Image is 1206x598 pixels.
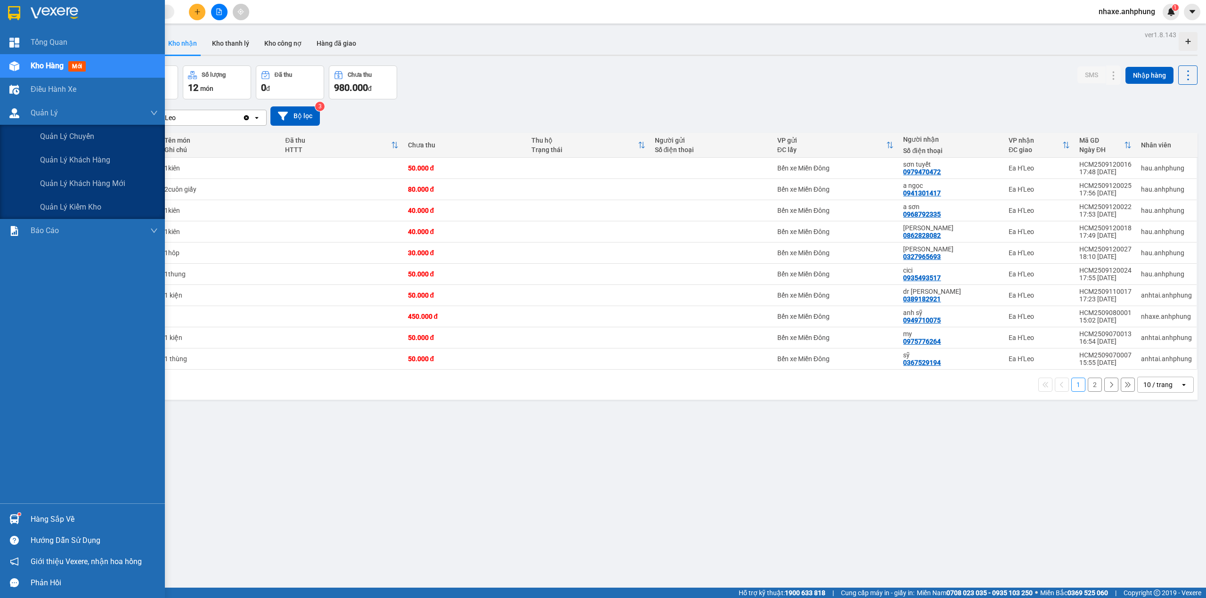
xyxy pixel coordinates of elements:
div: Bến xe Miền Đông [777,355,894,363]
span: Hỗ trợ kỹ thuật: [739,588,825,598]
span: down [150,227,158,234]
div: Bến xe Miền Đông [777,313,894,320]
span: Quản lý chuyến [40,130,94,142]
div: Số lượng [202,72,226,78]
span: copyright [1154,590,1160,596]
span: Quản lý khách hàng mới [40,178,125,189]
div: 0862828082 [903,232,941,239]
div: ĐC giao [1009,146,1062,154]
div: Ea H'Leo [1009,249,1070,257]
div: Đã thu [275,72,292,78]
span: question-circle [10,536,19,545]
div: 1 kiện [164,334,276,341]
div: VP gửi [777,137,887,144]
div: Ea H'Leo [1009,228,1070,235]
button: Bộ lọc [270,106,320,126]
span: down [150,109,158,117]
div: cici [903,267,999,274]
th: Toggle SortBy [527,133,650,158]
button: file-add [211,4,228,20]
div: 40.000 đ [408,228,522,235]
div: HCM2509120022 [1079,203,1132,210]
div: 1kiên [164,228,276,235]
div: 17:49 [DATE] [1079,232,1132,239]
span: Tổng Quan [31,36,67,48]
div: 0389182921 [903,295,941,303]
span: mới [68,61,86,72]
div: 0975776264 [903,338,941,345]
span: 12 [188,82,198,93]
div: VP nhận [1009,137,1062,144]
div: Hướng dẫn sử dụng [31,533,158,548]
div: 1hôp [164,249,276,257]
div: 15:55 [DATE] [1079,359,1132,366]
img: warehouse-icon [9,514,19,524]
span: Báo cáo [31,225,59,236]
div: anhtai.anhphung [1141,334,1192,341]
div: hau.anhphung [1141,186,1192,193]
div: Chưa thu [408,141,522,149]
div: Ea H'Leo [1009,334,1070,341]
span: plus [194,8,201,15]
div: Bến xe Miền Đông [777,207,894,214]
div: Bến xe Miền Đông [777,249,894,257]
button: Hàng đã giao [309,32,364,55]
span: | [1115,588,1116,598]
div: Ea H'Leo [1009,355,1070,363]
div: Bến xe Miền Đông [777,291,894,299]
div: 17:48 [DATE] [1079,168,1132,176]
div: Người nhận [903,136,999,143]
div: 17:55 [DATE] [1079,274,1132,282]
strong: 0708 023 035 - 0935 103 250 [946,589,1033,597]
div: 0935493517 [903,274,941,282]
div: anhtai.anhphung [1141,355,1192,363]
span: Quản Lý [31,107,58,119]
button: aim [233,4,249,20]
div: Bến xe Miền Đông [777,334,894,341]
div: 80.000 đ [408,186,522,193]
span: 980.000 [334,82,368,93]
div: ver 1.8.143 [1145,30,1176,40]
div: my [903,330,999,338]
sup: 1 [1172,4,1179,11]
div: Ea H'Leo [1009,186,1070,193]
img: warehouse-icon [9,61,19,71]
div: Bến xe Miền Đông [777,228,894,235]
div: Bến xe Miền Đông [777,270,894,278]
div: Số điện thoại [655,146,768,154]
img: warehouse-icon [9,108,19,118]
span: Miền Bắc [1040,588,1108,598]
div: HCM2509120027 [1079,245,1132,253]
img: dashboard-icon [9,38,19,48]
span: Giới thiệu Vexere, nhận hoa hồng [31,556,142,567]
span: 0 [261,82,266,93]
th: Toggle SortBy [1004,133,1075,158]
div: 0327965693 [903,253,941,260]
span: ⚪️ [1035,591,1038,595]
span: Miền Nam [917,588,1033,598]
span: Kho hàng [31,61,64,70]
strong: 0369 525 060 [1067,589,1108,597]
div: hau.anhphung [1141,270,1192,278]
div: Bến xe Miền Đông [777,164,894,172]
div: 50.000 đ [408,334,522,341]
div: Thu hộ [531,137,638,144]
span: | [832,588,834,598]
div: 16:54 [DATE] [1079,338,1132,345]
div: 30.000 đ [408,249,522,257]
div: nhaxe.anhphung [1141,313,1192,320]
div: HCM2509120016 [1079,161,1132,168]
div: a ngọc [903,182,999,189]
div: sơn tuyết [903,161,999,168]
div: Ea H'Leo [1009,270,1070,278]
div: 10 / trang [1143,380,1173,389]
img: warehouse-icon [9,85,19,95]
div: Ea H'Leo [1009,291,1070,299]
div: 1 thùng [164,355,276,363]
div: HCM2509070007 [1079,351,1132,359]
div: 17:56 [DATE] [1079,189,1132,197]
div: sỹ [903,351,999,359]
span: món [200,85,213,92]
div: 0941301417 [903,189,941,197]
button: SMS [1077,66,1106,83]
